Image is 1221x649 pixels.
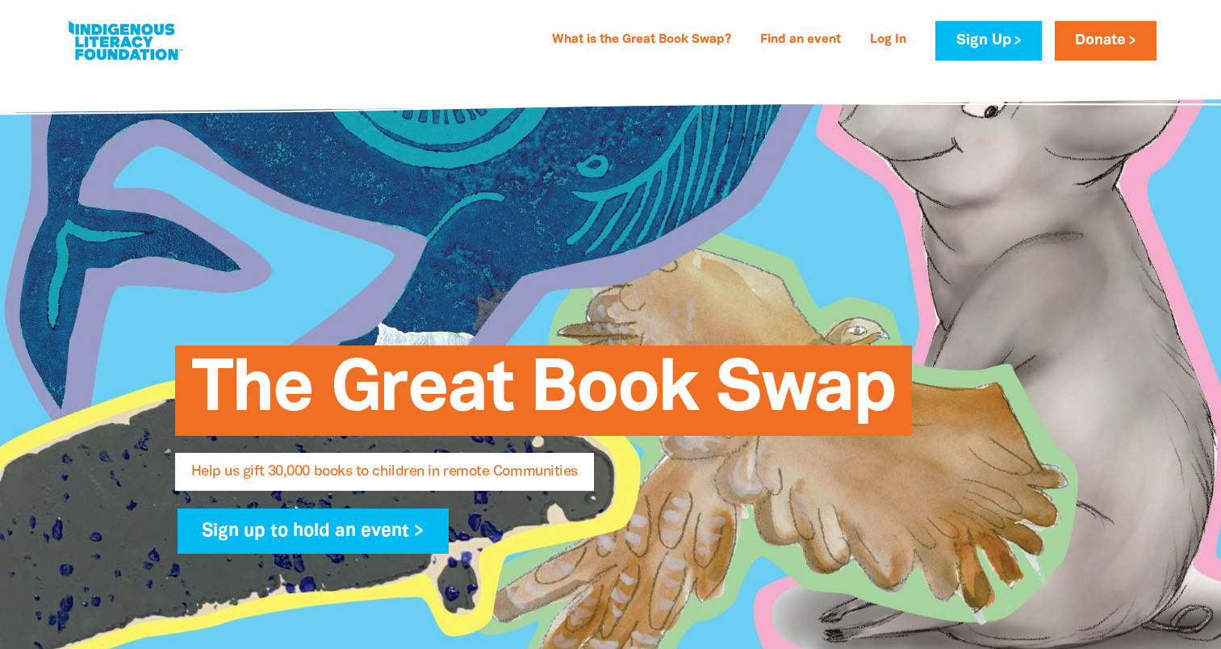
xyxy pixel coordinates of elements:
a: Find an event [751,27,851,53]
a: What is the Great Book Swap? [542,27,741,53]
span: The Great Book Swap [191,358,896,436]
a: Donate [1055,21,1156,61]
a: Sign Up [935,21,1041,61]
a: Sign up to hold an event > [178,509,450,554]
a: Log In [860,27,916,53]
span: Help us gift 30,000 books to children in remote Communities [191,465,578,491]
